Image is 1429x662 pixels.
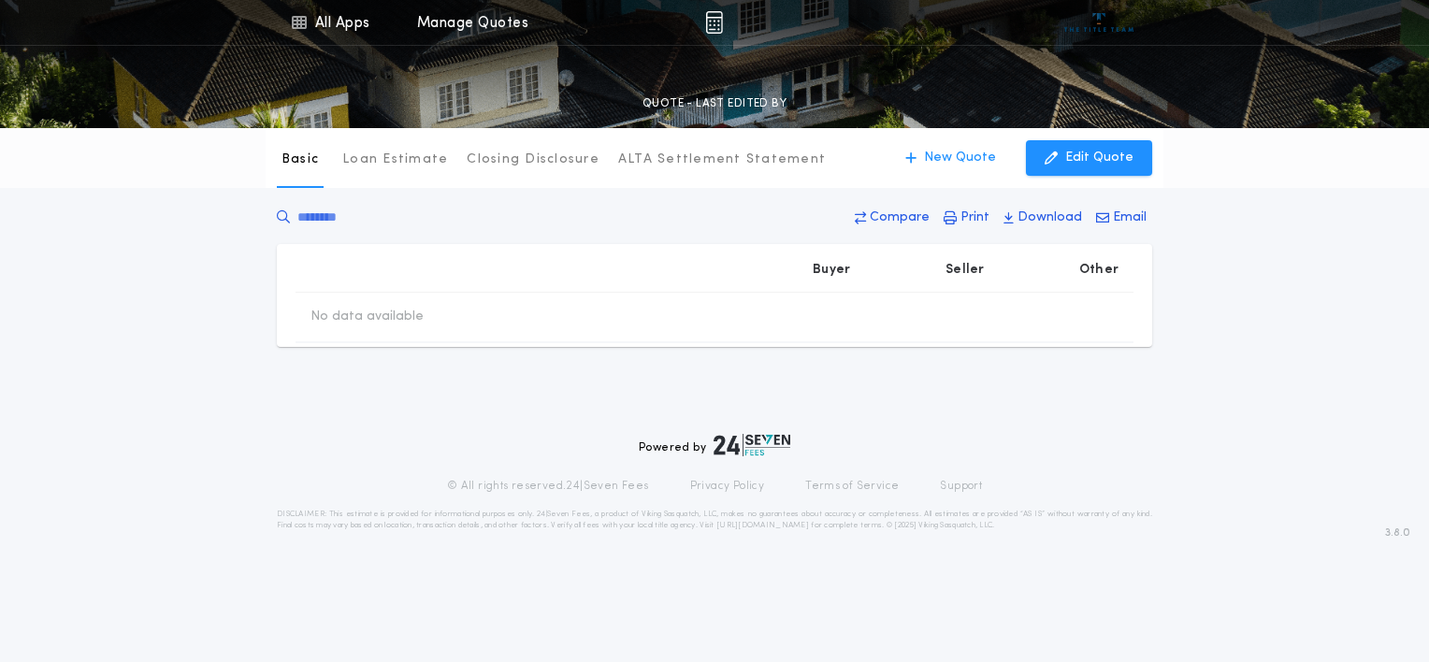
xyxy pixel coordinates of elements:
[1026,140,1152,176] button: Edit Quote
[690,479,765,494] a: Privacy Policy
[813,261,850,280] p: Buyer
[277,509,1152,531] p: DISCLAIMER: This estimate is provided for informational purposes only. 24|Seven Fees, a product o...
[998,201,1088,235] button: Download
[938,201,995,235] button: Print
[870,209,930,227] p: Compare
[805,479,899,494] a: Terms of Service
[1064,13,1134,32] img: vs-icon
[1090,201,1152,235] button: Email
[714,434,790,456] img: logo
[960,209,989,227] p: Print
[642,94,787,113] p: QUOTE - LAST EDITED BY
[447,479,649,494] p: © All rights reserved. 24|Seven Fees
[705,11,723,34] img: img
[296,293,439,341] td: No data available
[342,151,448,169] p: Loan Estimate
[940,479,982,494] a: Support
[1079,261,1119,280] p: Other
[639,434,790,456] div: Powered by
[281,151,319,169] p: Basic
[849,201,935,235] button: Compare
[887,140,1015,176] button: New Quote
[1385,525,1410,541] span: 3.8.0
[467,151,599,169] p: Closing Disclosure
[1113,209,1147,227] p: Email
[1018,209,1082,227] p: Download
[1065,149,1133,167] p: Edit Quote
[618,151,826,169] p: ALTA Settlement Statement
[945,261,985,280] p: Seller
[924,149,996,167] p: New Quote
[716,522,809,529] a: [URL][DOMAIN_NAME]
